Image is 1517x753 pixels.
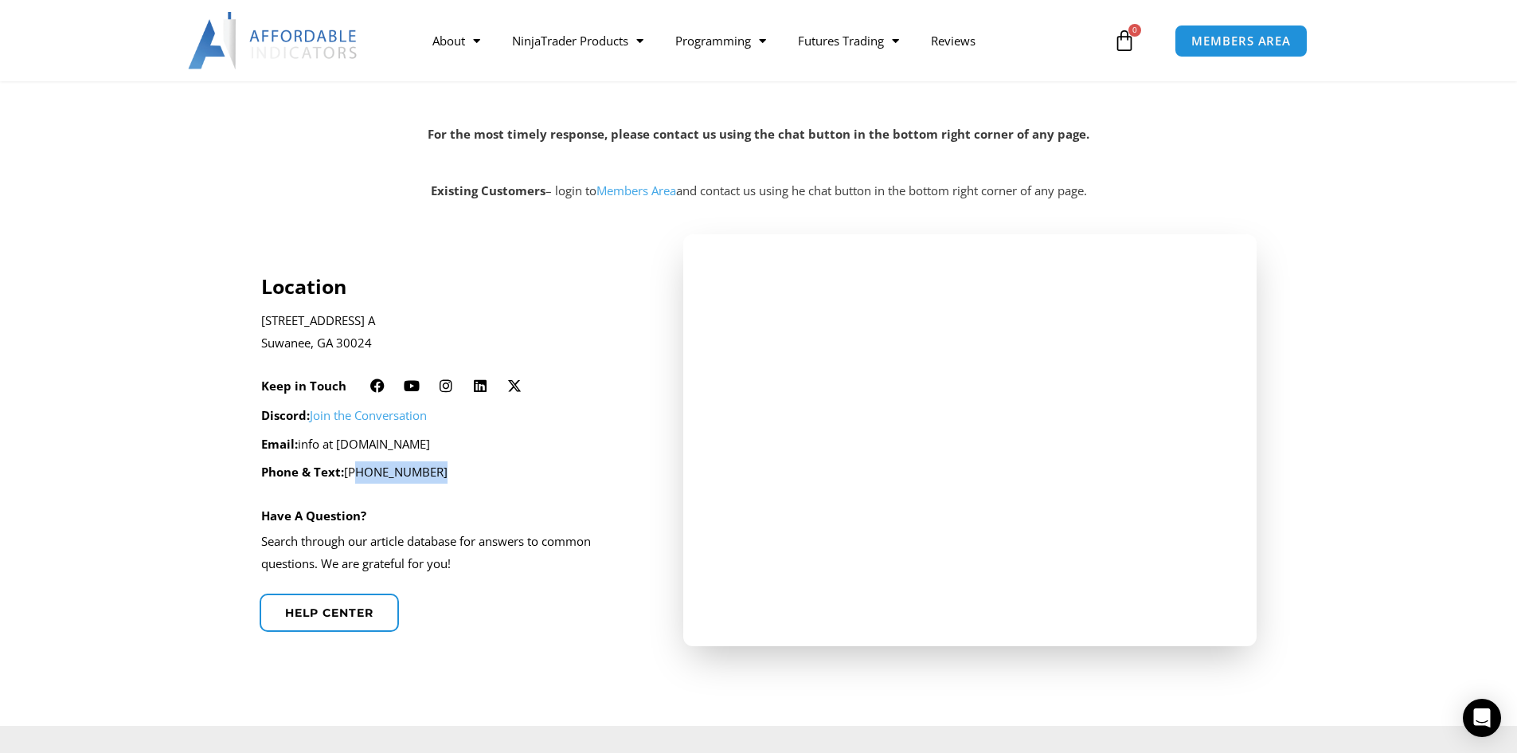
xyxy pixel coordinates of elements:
[261,407,310,423] strong: Discord:
[261,508,366,523] h4: Have A Question?
[596,182,676,198] a: Members Area
[915,22,991,59] a: Reviews
[416,22,1109,59] nav: Menu
[496,22,659,59] a: NinjaTrader Products
[261,378,346,394] h6: Keep in Touch
[431,182,545,198] strong: Existing Customers
[1175,25,1308,57] a: MEMBERS AREA
[285,607,373,618] span: Help center
[188,12,359,69] img: LogoAI | Affordable Indicators – NinjaTrader
[1191,35,1291,47] span: MEMBERS AREA
[310,407,427,423] a: Join the Conversation
[261,461,641,484] p: [PHONE_NUMBER]
[428,126,1089,142] strong: For the most timely response, please contact us using the chat button in the bottom right corner ...
[261,464,344,480] strong: Phone & Text:
[8,180,1509,202] p: – login to and contact us using he chat button in the bottom right corner of any page.
[782,22,915,59] a: Futures Trading
[260,594,399,632] a: Help center
[707,273,1233,608] iframe: Affordable Indicators, Inc.
[261,436,298,452] strong: Email:
[261,274,641,298] h4: Location
[416,22,496,59] a: About
[261,433,641,456] p: info at [DOMAIN_NAME]
[261,531,641,575] p: Search through our article database for answers to common questions. We are grateful for you!
[1089,18,1159,64] a: 0
[261,310,641,355] p: [STREET_ADDRESS] A Suwanee, GA 30024
[1463,699,1501,737] div: Open Intercom Messenger
[1128,24,1141,37] span: 0
[659,22,782,59] a: Programming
